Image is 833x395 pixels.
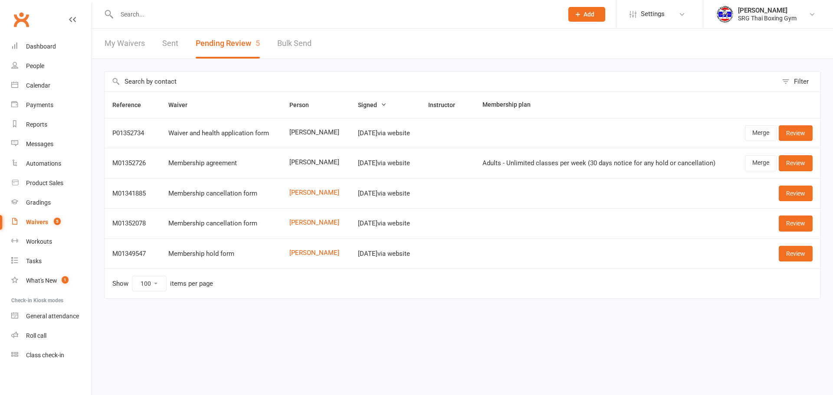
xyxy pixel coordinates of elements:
[716,6,734,23] img: thumb_image1718682644.png
[779,215,813,231] a: Review
[358,100,387,110] button: Signed
[11,115,92,134] a: Reports
[168,250,274,258] div: Membership hold form
[26,82,50,89] div: Calendar
[11,56,92,76] a: People
[745,125,777,141] a: Merge
[428,101,465,108] span: Instructor
[112,276,213,291] div: Show
[168,190,274,197] div: Membership cancellation form
[428,100,465,110] button: Instructor
[168,100,197,110] button: Waiver
[641,4,665,24] span: Settings
[168,160,274,167] div: Membership agreement
[475,92,734,118] th: Membership plan
[779,155,813,171] a: Review
[779,246,813,261] a: Review
[11,37,92,56] a: Dashboard
[26,101,53,108] div: Payments
[26,121,47,128] div: Reports
[26,160,61,167] div: Automations
[358,190,413,197] div: [DATE] via website
[358,220,413,227] div: [DATE] via website
[289,189,342,196] a: [PERSON_NAME]
[26,277,57,284] div: What's New
[11,154,92,173] a: Automations
[779,125,813,141] a: Review
[26,313,79,320] div: General attendance
[114,8,557,20] input: Search...
[738,7,797,14] div: [PERSON_NAME]
[11,134,92,154] a: Messages
[289,100,318,110] button: Person
[289,219,342,226] a: [PERSON_NAME]
[358,130,413,137] div: [DATE] via website
[584,11,594,18] span: Add
[26,332,46,339] div: Roll call
[168,101,197,108] span: Waiver
[170,280,213,287] div: items per page
[26,199,51,206] div: Gradings
[112,100,151,110] button: Reference
[112,190,153,197] div: M01341885
[10,9,32,30] a: Clubworx
[11,173,92,193] a: Product Sales
[289,101,318,108] span: Person
[162,29,178,59] a: Sent
[256,39,260,48] span: 5
[289,249,342,257] a: [PERSON_NAME]
[105,29,145,59] a: My Waivers
[11,307,92,326] a: General attendance kiosk mode
[112,101,151,108] span: Reference
[26,43,56,50] div: Dashboard
[358,250,413,258] div: [DATE] via website
[11,271,92,291] a: What's New1
[779,186,813,201] a: Review
[11,193,92,212] a: Gradings
[26,352,64,359] div: Class check-in
[168,130,274,137] div: Waiver and health application form
[26,180,63,186] div: Product Sales
[54,218,61,225] span: 5
[289,129,342,136] span: [PERSON_NAME]
[11,76,92,95] a: Calendar
[568,7,605,22] button: Add
[11,346,92,365] a: Class kiosk mode
[11,251,92,271] a: Tasks
[26,140,53,147] div: Messages
[11,326,92,346] a: Roll call
[794,76,809,87] div: Filter
[277,29,312,59] a: Bulk Send
[112,220,153,227] div: M01352078
[777,72,820,91] button: Filter
[26,219,48,225] div: Waivers
[482,160,726,167] div: Adults - Unlimited classes per week (30 days notice for any hold or cancellation)
[112,160,153,167] div: M01352726
[112,250,153,258] div: M01349547
[11,232,92,251] a: Workouts
[11,212,92,232] a: Waivers 5
[26,62,44,69] div: People
[196,29,260,59] button: Pending Review5
[26,238,52,245] div: Workouts
[745,155,777,171] a: Merge
[11,95,92,115] a: Payments
[112,130,153,137] div: P01352734
[358,101,387,108] span: Signed
[738,14,797,22] div: SRG Thai Boxing Gym
[26,258,42,264] div: Tasks
[168,220,274,227] div: Membership cancellation form
[105,72,777,91] input: Search by contact
[358,160,413,167] div: [DATE] via website
[62,276,69,284] span: 1
[289,159,342,166] span: [PERSON_NAME]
